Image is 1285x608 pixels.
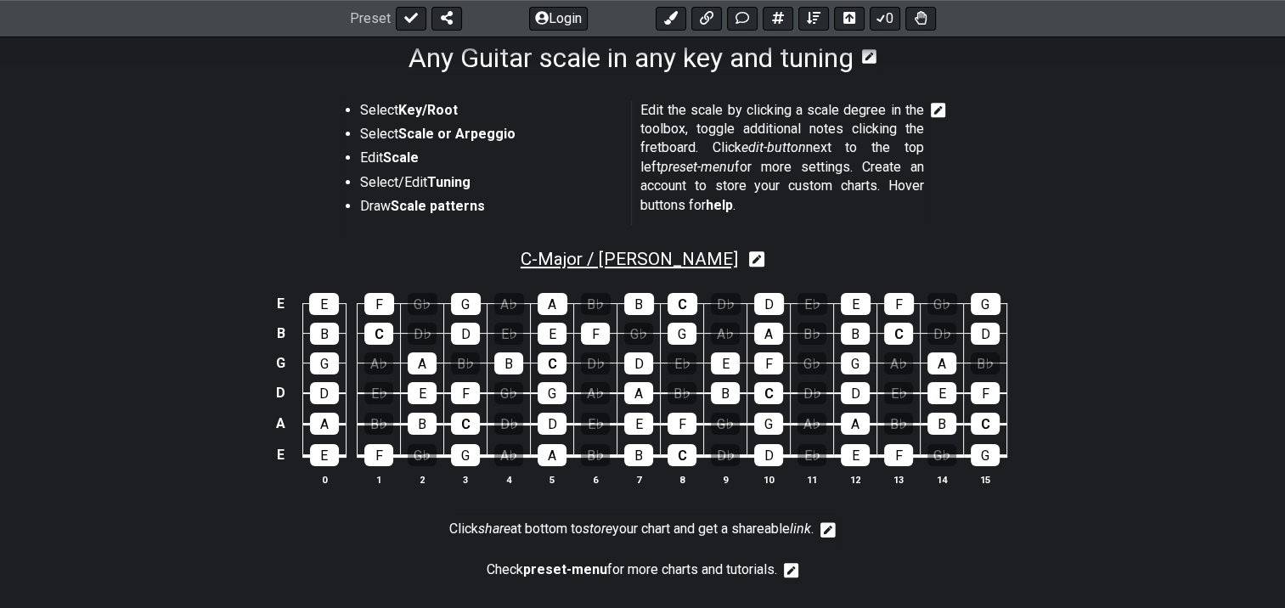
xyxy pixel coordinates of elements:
[581,413,610,435] div: E♭
[271,439,291,471] td: E
[360,149,620,172] li: Edit
[302,470,346,488] th: 0
[884,323,913,345] div: C
[834,470,877,488] th: 12
[391,198,485,214] strong: Scale patterns
[927,444,956,466] div: G♭
[360,125,620,149] li: Select
[927,352,956,374] div: A
[364,413,393,435] div: B♭
[451,323,480,345] div: D
[841,323,870,345] div: B
[790,521,811,537] em: link
[451,382,480,404] div: F
[529,7,588,31] button: Login
[797,323,826,345] div: B♭
[538,293,567,315] div: A
[884,352,913,374] div: A♭
[668,352,696,374] div: E♭
[971,293,1000,315] div: G
[656,7,686,31] button: Add an identical marker to each fretkit.
[624,444,653,466] div: B
[797,413,826,435] div: A♭
[747,470,791,488] th: 10
[340,101,924,225] span: Click to edit
[884,413,913,435] div: B♭
[971,444,1000,466] div: G
[706,197,733,213] strong: help
[431,7,462,31] button: Share Preset
[451,293,481,315] div: G
[754,382,783,404] div: C
[884,293,914,315] div: F
[711,293,741,315] div: D♭
[408,293,437,315] div: G♭
[711,382,740,404] div: B
[364,382,393,404] div: E♭
[971,352,1000,374] div: B♭
[310,352,339,374] div: G
[971,413,1000,435] div: C
[523,561,607,577] strong: preset-menu
[841,413,870,435] div: A
[538,352,566,374] div: C
[271,378,291,408] td: D
[487,560,777,579] p: Check for more charts and tutorials.
[451,413,480,435] div: C
[383,149,419,166] strong: Scale
[538,413,566,435] div: D
[444,470,488,488] th: 3
[877,470,921,488] th: 13
[451,352,480,374] div: B♭
[449,520,814,538] p: Click at bottom to your chart and get a shareable .
[538,382,566,404] div: G
[360,173,620,197] li: Select/Edit
[521,249,738,269] span: C - Major / [PERSON_NAME]
[624,293,654,315] div: B
[494,444,523,466] div: A♭
[309,293,339,315] div: E
[711,413,740,435] div: G♭
[624,413,653,435] div: E
[624,352,653,374] div: D
[797,352,826,374] div: G♭
[583,521,612,537] em: store
[971,382,1000,404] div: F
[449,520,814,540] span: Click to edit
[668,413,696,435] div: F
[488,470,531,488] th: 4
[409,42,854,74] h1: Click to edit
[494,352,523,374] div: B
[884,444,913,466] div: F
[668,444,696,466] div: C
[754,323,783,345] div: A
[451,444,480,466] div: G
[691,7,722,31] button: Add media link
[408,352,437,374] div: A
[711,323,740,345] div: A♭
[964,470,1007,488] th: 15
[704,470,747,488] th: 9
[478,521,510,537] em: share
[884,382,913,404] div: E♭
[494,293,524,315] div: A♭
[927,293,957,315] div: G♭
[408,323,437,345] div: D♭
[931,101,946,121] i: Edit
[841,382,870,404] div: D
[661,159,735,175] em: preset-menu
[310,382,339,404] div: D
[741,139,806,155] em: edit-button
[427,174,471,190] strong: Tuning
[841,352,870,374] div: G
[364,444,393,466] div: F
[668,382,696,404] div: B♭
[581,352,610,374] div: D♭
[711,352,740,374] div: E
[820,520,836,540] i: Edit
[870,7,900,31] button: 0
[797,293,827,315] div: E♭
[834,7,865,31] button: Toggle horizontal chord view
[784,560,799,581] i: Edit
[640,101,924,215] p: Edit the scale by clicking a scale degree in the toolbox, toggle additional notes clicking the fr...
